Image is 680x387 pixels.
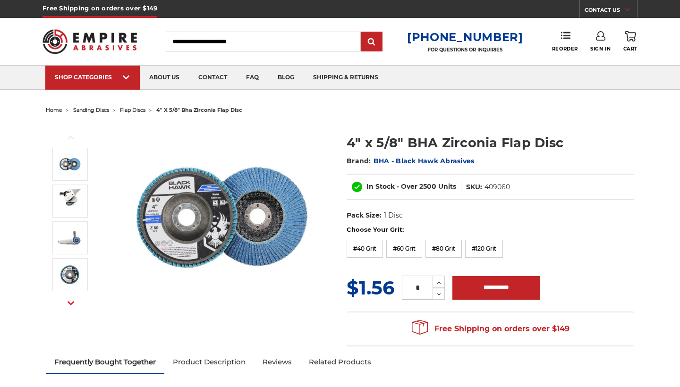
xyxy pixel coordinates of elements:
span: In Stock [366,182,395,191]
h1: 4" x 5/8" BHA Zirconia Flap Disc [347,134,634,152]
a: faq [237,66,268,90]
span: $1.56 [347,276,394,299]
a: Reorder [552,31,578,51]
dt: Pack Size: [347,210,382,220]
span: Sign In [590,46,611,52]
button: Next [59,293,82,313]
span: - Over [397,182,417,191]
a: Product Description [164,352,254,372]
dd: 409060 [484,182,510,192]
a: about us [140,66,189,90]
dt: SKU: [466,182,482,192]
span: Reorder [552,46,578,52]
label: Choose Your Grit: [347,225,634,235]
a: home [46,107,62,113]
img: 4-inch BHA Zirconia flap disc with 40 grit designed for aggressive metal sanding and grinding [127,124,316,312]
a: sanding discs [73,107,109,113]
span: Free Shipping on orders over $149 [412,320,569,338]
a: shipping & returns [304,66,388,90]
img: BHA 4-inch Zirconia flap disc on angle grinder for metal deburring and paint removal [58,189,82,213]
a: BHA - Black Hawk Abrasives [374,157,475,165]
button: Previous [59,127,82,148]
span: Brand: [347,157,371,165]
p: FOR QUESTIONS OR INQUIRIES [407,47,523,53]
img: Empire Abrasives [42,23,137,60]
div: SHOP CATEGORIES [55,74,130,81]
a: Reviews [254,352,300,372]
a: Frequently Bought Together [46,352,164,372]
input: Submit [362,33,381,51]
img: 4-inch BHA Zirconia flap disc with 40 grit designed for aggressive metal sanding and grinding [58,152,82,176]
img: BHA Zirconia flap disc attached to a 4-inch angle grinder for general sanding [58,226,82,250]
a: [PHONE_NUMBER] [407,30,523,44]
span: Units [438,182,456,191]
a: flap discs [120,107,145,113]
span: 2500 [419,182,436,191]
img: BHA 4-inch flap discs with premium 40 grit Zirconia for professional grinding performance [58,263,82,286]
span: Cart [623,46,637,52]
a: Cart [623,31,637,52]
a: contact [189,66,237,90]
dd: 1 Disc [384,210,403,220]
a: blog [268,66,304,90]
span: 4" x 5/8" bha zirconia flap disc [156,107,242,113]
a: CONTACT US [585,5,637,18]
a: Related Products [300,352,380,372]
